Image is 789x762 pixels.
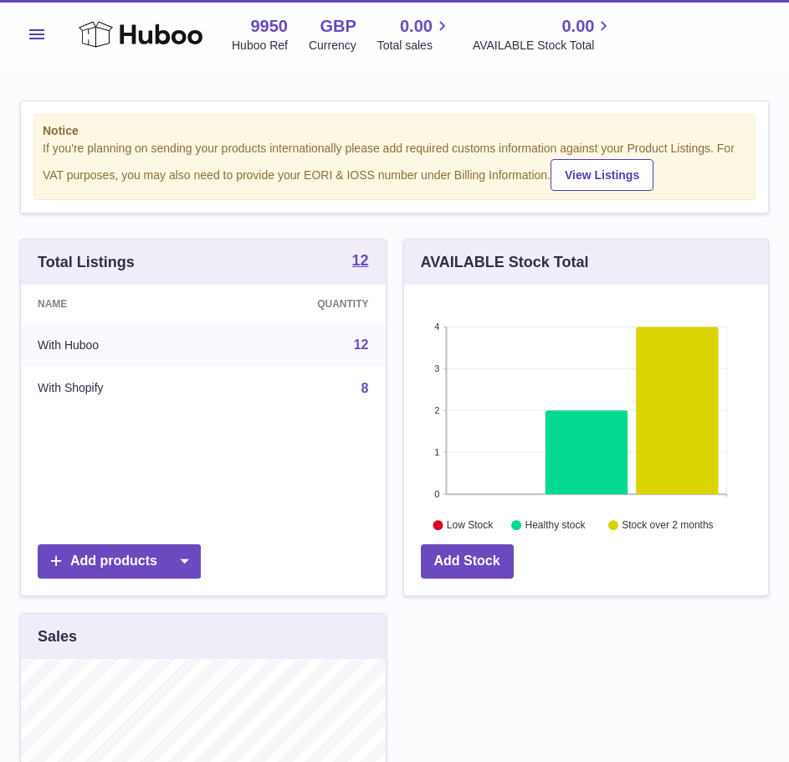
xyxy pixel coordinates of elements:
td: With Huboo [21,323,218,367]
span: 0.00 [561,15,594,38]
div: If you're planning on sending your products internationally please add required customs informati... [43,141,746,191]
a: 0.00 AVAILABLE Stock Total [473,15,614,54]
th: Name [21,285,218,323]
h3: AVAILABLE Stock Total [421,252,589,272]
text: 4 [434,322,439,332]
div: Huboo Ref [232,38,288,54]
a: Add Stock [421,544,514,579]
strong: 12 [351,253,368,268]
span: Total sales [377,38,452,54]
span: 0.00 [400,15,433,38]
a: 12 [351,253,368,271]
text: 2 [434,405,439,415]
td: With Shopify [21,367,218,410]
strong: 9950 [250,15,288,38]
text: Stock over 2 months [622,520,713,532]
a: 0.00 Total sales [377,15,452,54]
text: 1 [434,447,439,457]
h3: Total Listings [38,252,135,272]
span: AVAILABLE Stock Total [473,38,614,54]
a: View Listings [551,159,653,191]
strong: GBP [320,15,356,38]
a: 12 [354,337,369,352]
text: Low Stock [446,520,493,532]
div: Currency [309,38,356,54]
a: Add products [38,544,201,579]
h3: Sales [38,626,77,646]
text: Healthy stock [525,520,586,532]
strong: Notice [43,123,746,139]
text: 3 [434,363,439,373]
th: Quantity [218,285,386,323]
text: 0 [434,489,439,499]
a: 8 [361,381,369,395]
